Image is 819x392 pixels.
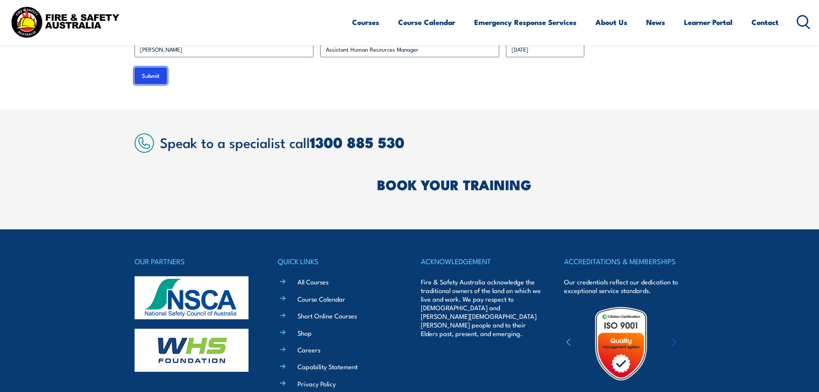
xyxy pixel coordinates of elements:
h2: BOOK YOUR TRAINING [377,178,685,190]
img: Untitled design (19) [583,306,659,381]
a: News [646,11,665,34]
a: Shop [298,328,312,337]
a: Privacy Policy [298,379,336,388]
a: Course Calendar [298,294,345,303]
a: Capability Statement [298,362,358,371]
img: ewpa-logo [659,329,734,358]
p: Our credentials reflect our dedication to exceptional service standards. [564,278,684,295]
a: Short Online Courses [298,311,357,320]
a: Course Calendar [398,11,455,34]
a: Learner Portal [684,11,733,34]
h4: ACKNOWLEDGEMENT [421,255,541,267]
p: Fire & Safety Australia acknowledge the traditional owners of the land on which we live and work.... [421,278,541,338]
a: Courses [352,11,379,34]
input: Submit [135,68,167,84]
a: Contact [752,11,779,34]
h4: ACCREDITATIONS & MEMBERSHIPS [564,255,684,267]
a: About Us [595,11,627,34]
img: whs-logo-footer [135,329,248,372]
a: Emergency Response Services [474,11,577,34]
img: nsca-logo-footer [135,276,248,319]
a: 1300 885 530 [310,130,405,153]
a: All Courses [298,277,328,286]
h4: QUICK LINKS [278,255,398,267]
input: dd/mm/yyyy [506,41,584,57]
a: Careers [298,345,320,354]
h2: Speak to a specialist call [160,134,685,150]
h4: OUR PARTNERS [135,255,255,267]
